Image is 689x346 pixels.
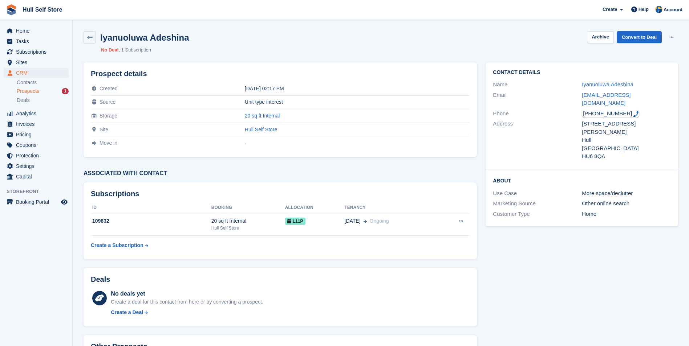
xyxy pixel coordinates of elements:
span: Help [639,6,649,13]
a: menu [4,57,69,67]
a: menu [4,26,69,36]
a: Deals [17,96,69,104]
a: menu [4,47,69,57]
a: Preview store [60,198,69,206]
a: menu [4,108,69,119]
span: Booking Portal [16,197,60,207]
span: Storefront [7,188,72,195]
div: Call: +447900500482 [582,110,639,118]
h2: Subscriptions [91,190,470,198]
th: Allocation [285,202,345,214]
div: Name [493,81,582,89]
a: menu [4,151,69,161]
li: No Deal [101,46,118,54]
a: menu [4,172,69,182]
th: ID [91,202,211,214]
div: [GEOGRAPHIC_DATA] [582,144,671,153]
span: Coupons [16,140,60,150]
span: Move in [100,140,117,146]
div: 109832 [91,217,211,225]
span: Created [100,86,118,91]
div: [STREET_ADDRESS][PERSON_NAME] [582,120,671,136]
div: Create a Deal [111,309,143,316]
div: Customer Type [493,210,582,218]
span: Ongoing [370,218,389,224]
a: Hull Self Store [20,4,65,16]
h2: About [493,177,671,184]
h2: Iyanuoluwa Adeshina [100,33,189,42]
a: 20 sq ft Internal [245,113,280,119]
a: Hull Self Store [245,127,277,132]
div: Marketing Source [493,199,582,208]
div: - [245,140,470,146]
a: menu [4,68,69,78]
div: 20 sq ft Internal [211,217,285,225]
span: Site [100,127,108,132]
a: menu [4,197,69,207]
div: More space/declutter [582,189,671,198]
span: Invoices [16,119,60,129]
span: Deals [17,97,30,104]
span: CRM [16,68,60,78]
span: Capital [16,172,60,182]
a: Iyanuoluwa Adeshina [582,81,633,87]
span: Create [603,6,617,13]
a: [EMAIL_ADDRESS][DOMAIN_NAME] [582,92,631,106]
h2: Prospect details [91,70,470,78]
span: Analytics [16,108,60,119]
a: Create a Subscription [91,239,148,252]
span: Storage [100,113,117,119]
div: Phone [493,110,582,118]
div: Create a deal for this contact from here or by converting a prospect. [111,298,263,306]
span: Sites [16,57,60,67]
th: Tenancy [344,202,438,214]
span: Account [664,6,682,13]
div: [DATE] 02:17 PM [245,86,470,91]
img: Hull Self Store [655,6,662,13]
div: Home [582,210,671,218]
span: [DATE] [344,217,360,225]
a: menu [4,36,69,46]
a: Create a Deal [111,309,263,316]
h2: Deals [91,275,110,284]
li: 1 Subscription [118,46,151,54]
div: Use Case [493,189,582,198]
th: Booking [211,202,285,214]
div: Create a Subscription [91,242,143,249]
span: Prospects [17,88,39,95]
a: menu [4,161,69,171]
div: No deals yet [111,289,263,298]
div: 1 [62,88,69,94]
img: hfpfyWBK5wQHBAGPgDf9c6qAYOxxMAAAAASUVORK5CYII= [633,111,639,117]
span: Home [16,26,60,36]
div: HU6 8QA [582,152,671,161]
button: Archive [587,31,614,43]
a: Convert to Deal [617,31,662,43]
span: L11P [285,218,305,225]
span: Subscriptions [16,47,60,57]
span: Pricing [16,129,60,140]
h3: Associated with contact [84,170,477,177]
img: stora-icon-8386f47178a22dfd0bd8f6a31ec36ba5ce8667c1dd55bd0f319d3a0aa187defe.svg [6,4,17,15]
div: Other online search [582,199,671,208]
div: Hull [582,136,671,144]
span: Source [100,99,115,105]
a: Contacts [17,79,69,86]
a: Prospects 1 [17,87,69,95]
span: Settings [16,161,60,171]
div: Address [493,120,582,161]
h2: Contact Details [493,70,671,75]
span: Tasks [16,36,60,46]
div: Hull Self Store [211,225,285,231]
a: menu [4,140,69,150]
div: Unit type interest [245,99,470,105]
div: Email [493,91,582,107]
span: Protection [16,151,60,161]
a: menu [4,119,69,129]
a: menu [4,129,69,140]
